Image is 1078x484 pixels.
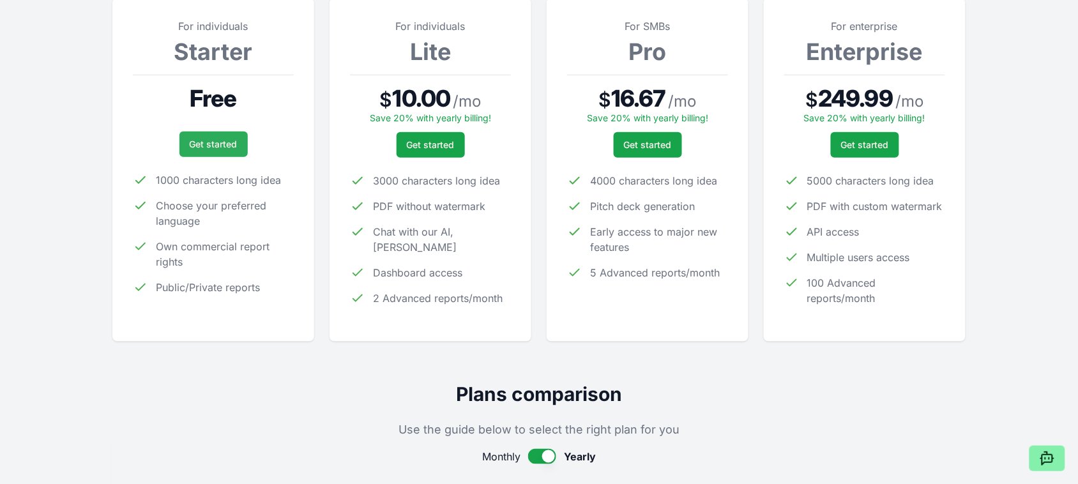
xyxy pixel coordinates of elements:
span: $ [806,88,819,111]
span: Choose your preferred language [156,198,294,229]
span: Dashboard access [373,265,462,280]
p: For SMBs [567,19,728,34]
span: Save 20% with yearly billing! [370,112,491,123]
span: PDF with custom watermark [807,199,943,214]
span: PDF without watermark [373,199,485,214]
span: 3000 characters long idea [373,173,500,188]
span: Public/Private reports [156,280,260,295]
span: 4000 characters long idea [590,173,717,188]
span: Multiple users access [807,250,910,265]
span: Free [190,86,236,111]
span: / mo [669,91,697,112]
span: Save 20% with yearly billing! [587,112,708,123]
a: Get started [614,132,682,158]
p: For enterprise [784,19,945,34]
span: Save 20% with yearly billing! [804,112,925,123]
span: 5 Advanced reports/month [590,265,720,280]
span: Early access to major new features [590,224,728,255]
span: / mo [895,91,923,112]
p: Use the guide below to select the right plan for you [112,421,966,439]
h3: Lite [350,39,511,64]
h3: Pro [567,39,728,64]
h3: Enterprise [784,39,945,64]
span: 1000 characters long idea [156,172,281,188]
span: 249.99 [819,86,893,111]
span: $ [598,88,611,111]
span: 100 Advanced reports/month [807,275,945,306]
span: Own commercial report rights [156,239,294,269]
span: 16.67 [611,86,666,111]
span: / mo [453,91,481,112]
span: API access [807,224,860,239]
a: Get started [831,132,899,158]
p: For individuals [133,19,294,34]
h3: Starter [133,39,294,64]
a: Get started [179,132,248,157]
span: 5000 characters long idea [807,173,934,188]
span: $ [380,88,393,111]
span: Chat with our AI, [PERSON_NAME] [373,224,511,255]
p: For individuals [350,19,511,34]
span: 10.00 [393,86,451,111]
span: Pitch deck generation [590,199,695,214]
a: Get started [397,132,465,158]
span: 2 Advanced reports/month [373,291,503,306]
h2: Plans comparison [112,382,966,405]
span: Monthly [482,449,520,464]
span: Yearly [564,449,596,464]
